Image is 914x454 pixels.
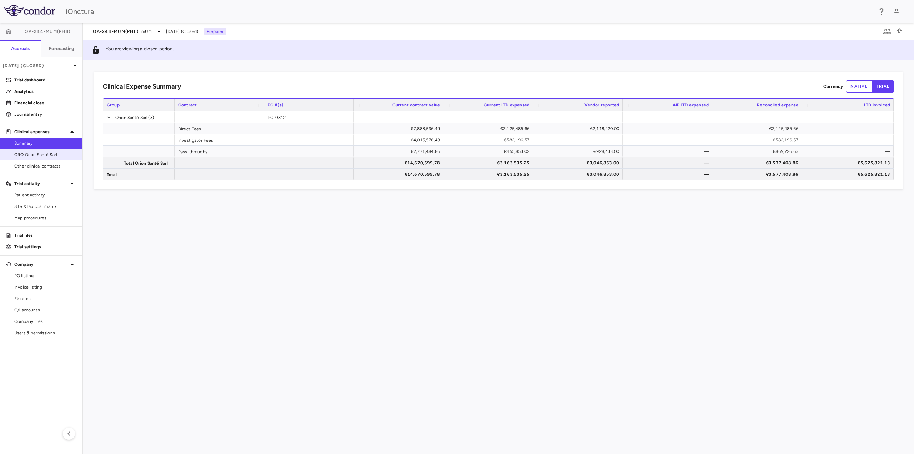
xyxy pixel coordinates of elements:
span: IOA-244-mUM(PhII) [23,29,70,34]
div: €2,771,484.86 [360,146,440,157]
div: — [808,134,890,146]
span: (3) [148,112,154,123]
div: €455,853.02 [450,146,529,157]
img: logo-full-SnFGN8VE.png [4,5,55,16]
span: Total Orion Santé Sarl [124,158,168,169]
p: Trial files [14,232,76,239]
p: Journal entry [14,111,76,118]
div: €3,577,408.86 [719,169,798,180]
div: — [629,134,709,146]
div: — [629,146,709,157]
span: PO #(s) [268,103,283,108]
span: Contract [178,103,197,108]
div: €582,196.57 [450,134,529,146]
span: CRO Orion Santé Sarl [14,151,76,158]
div: — [808,123,890,134]
span: AIP LTD expensed [673,103,709,108]
span: Site & lab cost matrix [14,203,76,210]
p: Trial dashboard [14,77,76,83]
div: €2,118,420.00 [539,123,619,134]
span: Group [107,103,120,108]
div: €5,625,821.13 [808,169,890,180]
div: €928,433.00 [539,146,619,157]
div: Direct Fees [175,123,264,134]
span: Map procedures [14,215,76,221]
div: €582,196.57 [719,134,798,146]
button: native [846,80,872,93]
div: €3,577,408.86 [719,157,798,169]
div: €2,125,485.66 [719,123,798,134]
p: Trial settings [14,244,76,250]
div: €3,046,853.00 [539,169,619,180]
span: Patient activity [14,192,76,198]
div: €3,163,535.25 [450,169,529,180]
div: €4,015,578.43 [360,134,440,146]
p: Analytics [14,88,76,95]
span: G/l accounts [14,307,76,313]
span: Current contract value [392,103,440,108]
p: [DATE] (Closed) [3,63,71,69]
div: €3,046,853.00 [539,157,619,169]
span: LTD invoiced [864,103,890,108]
div: — [629,157,709,169]
div: €7,883,536.49 [360,123,440,134]
div: Pass-throughs [175,146,264,157]
div: €2,125,485.66 [450,123,529,134]
div: — [629,169,709,180]
p: You are viewing a closed period. [106,46,174,54]
span: Other clinical contracts [14,163,76,169]
p: Clinical expenses [14,129,68,135]
span: Current LTD expensed [484,103,529,108]
h6: Accruals [11,45,30,52]
h6: Clinical Expense Summary [103,82,181,91]
span: FX rates [14,295,76,302]
p: Company [14,261,68,268]
span: Total [107,169,117,180]
div: iOnctura [66,6,873,17]
div: €14,670,599.78 [360,157,440,169]
div: €3,163,535.25 [450,157,529,169]
span: Orion Santé Sarl [115,112,147,123]
p: Currency [823,83,843,90]
span: IOA-244-mUM(PhII) [91,29,139,34]
span: Invoice listing [14,284,76,290]
button: trial [872,80,894,93]
div: — [808,146,890,157]
p: Trial activity [14,180,68,187]
span: Vendor reported [584,103,619,108]
span: Company files [14,318,76,325]
div: Investigator Fees [175,134,264,145]
span: Summary [14,140,76,146]
p: Financial close [14,100,76,106]
div: €869,726.63 [719,146,798,157]
div: €5,625,821.13 [808,157,890,169]
p: Preparer [204,28,226,35]
span: PO listing [14,273,76,279]
span: mUM [141,28,151,35]
div: — [629,123,709,134]
div: PO-0312 [264,111,354,123]
span: Users & permissions [14,330,76,336]
span: Reconciled expense [757,103,798,108]
div: — [539,134,619,146]
span: [DATE] (Closed) [166,28,198,35]
h6: Forecasting [49,45,75,52]
div: €14,670,599.78 [360,169,440,180]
